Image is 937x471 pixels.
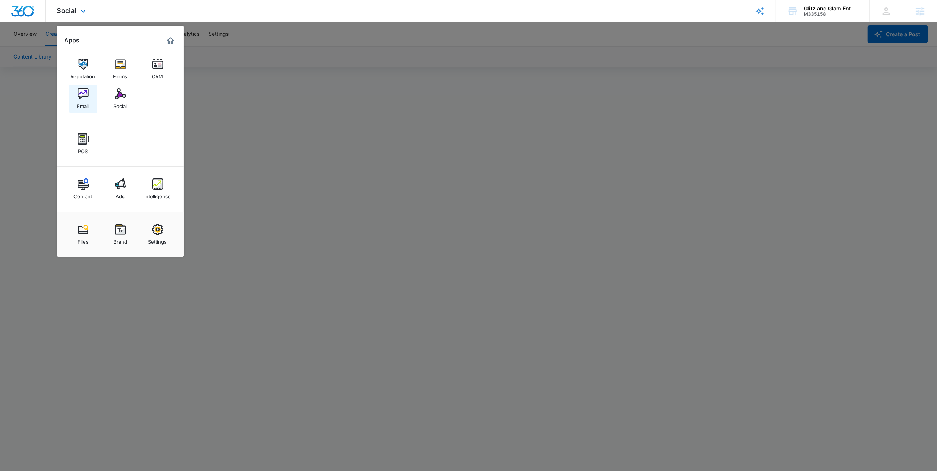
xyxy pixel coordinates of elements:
div: Ads [116,190,125,199]
a: Social [106,85,135,113]
div: Keywords by Traffic [82,44,126,49]
span: Social [57,7,77,15]
div: Files [78,235,88,245]
img: logo_orange.svg [12,12,18,18]
a: Email [69,85,97,113]
div: Intelligence [144,190,171,199]
a: Ads [106,175,135,203]
a: Reputation [69,55,97,83]
div: Social [114,99,127,109]
div: Reputation [71,70,95,79]
div: v 4.0.25 [21,12,37,18]
img: website_grey.svg [12,19,18,25]
a: Content [69,175,97,203]
a: Forms [106,55,135,83]
div: Settings [148,235,167,245]
img: tab_keywords_by_traffic_grey.svg [74,43,80,49]
img: tab_domain_overview_orange.svg [20,43,26,49]
div: Email [77,99,89,109]
a: Intelligence [144,175,172,203]
a: POS [69,130,97,158]
div: Domain: [DOMAIN_NAME] [19,19,82,25]
a: Brand [106,220,135,249]
a: CRM [144,55,172,83]
div: account id [804,12,858,17]
div: Domain Overview [28,44,67,49]
div: CRM [152,70,163,79]
div: Content [74,190,92,199]
div: POS [78,145,88,154]
a: Files [69,220,97,249]
div: Forms [113,70,128,79]
h2: Apps [65,37,80,44]
div: account name [804,6,858,12]
a: Settings [144,220,172,249]
a: Marketing 360® Dashboard [164,35,176,47]
div: Brand [113,235,127,245]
